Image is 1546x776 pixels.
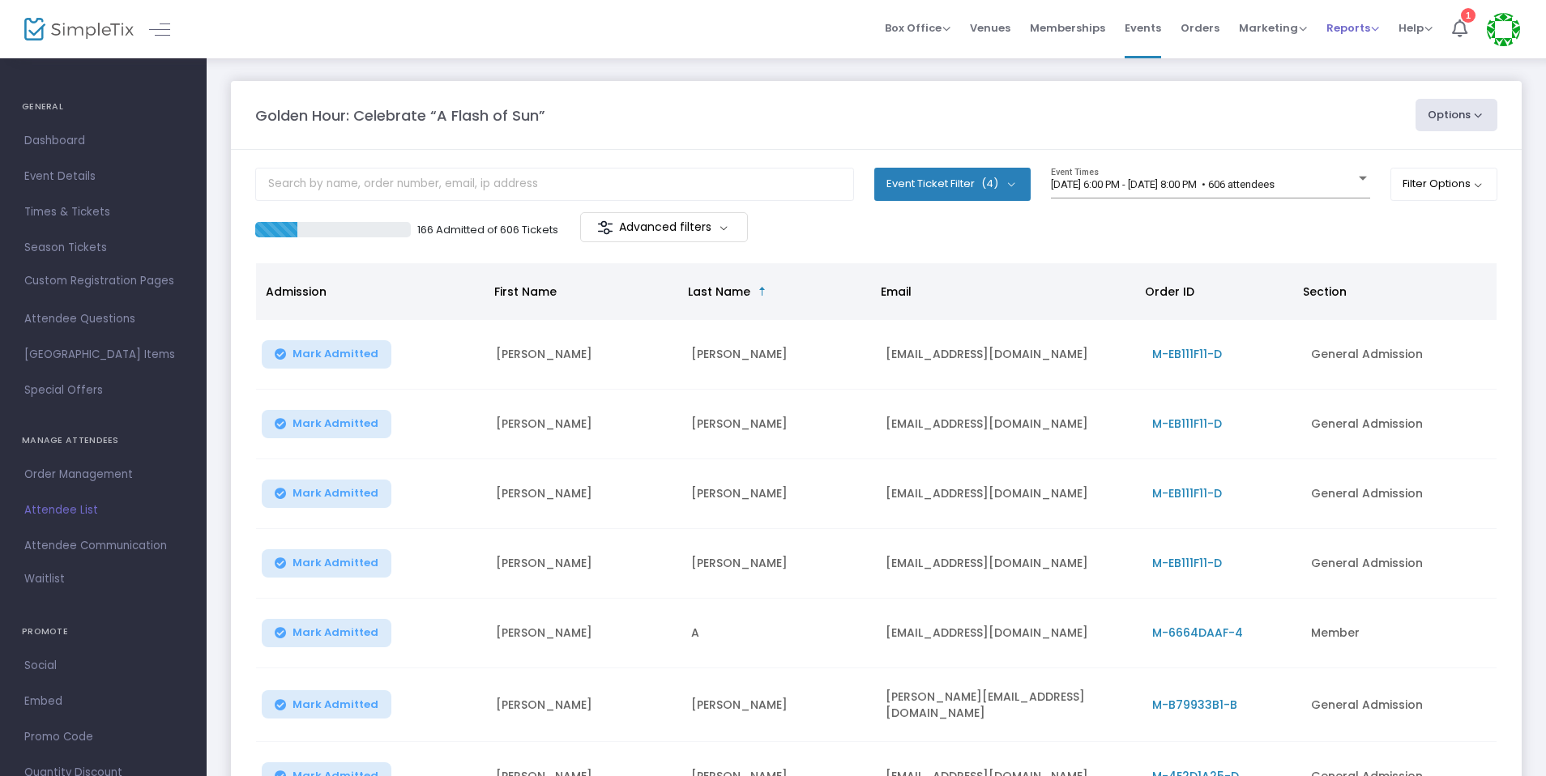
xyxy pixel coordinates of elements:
button: Mark Admitted [262,549,391,578]
button: Mark Admitted [262,410,391,438]
span: Events [1125,7,1161,49]
td: [PERSON_NAME] [486,320,681,390]
h4: MANAGE ATTENDEES [22,424,185,457]
span: Last Name [688,284,750,300]
td: [EMAIL_ADDRESS][DOMAIN_NAME] [876,390,1142,459]
span: Venues [970,7,1010,49]
span: Season Tickets [24,237,182,258]
span: Mark Admitted [293,417,378,430]
img: filter [597,220,613,236]
span: [GEOGRAPHIC_DATA] Items [24,344,182,365]
span: Mark Admitted [293,626,378,639]
button: Event Ticket Filter(4) [874,168,1031,200]
span: Memberships [1030,7,1105,49]
span: Special Offers [24,380,182,401]
m-button: Advanced filters [580,212,748,242]
h4: PROMOTE [22,616,185,648]
span: Times & Tickets [24,202,182,223]
span: Attendee Questions [24,309,182,330]
h4: GENERAL [22,91,185,123]
td: [PERSON_NAME] [486,529,681,599]
td: [EMAIL_ADDRESS][DOMAIN_NAME] [876,529,1142,599]
td: [EMAIL_ADDRESS][DOMAIN_NAME] [876,459,1142,529]
span: Mark Admitted [293,347,378,360]
span: M-B79933B1-B [1152,697,1237,713]
button: Mark Admitted [262,480,391,508]
td: [PERSON_NAME] [486,390,681,459]
span: Promo Code [24,727,182,748]
td: [PERSON_NAME] [681,390,877,459]
span: Reports [1326,20,1379,36]
td: [PERSON_NAME] [486,459,681,529]
span: M-EB111F11-D [1152,346,1222,362]
td: [EMAIL_ADDRESS][DOMAIN_NAME] [876,599,1142,668]
span: Sortable [756,285,769,298]
span: Custom Registration Pages [24,273,174,289]
input: Search by name, order number, email, ip address [255,168,854,201]
span: M-EB111F11-D [1152,555,1222,571]
span: Order Management [24,464,182,485]
td: General Admission [1301,390,1497,459]
td: [PERSON_NAME][EMAIL_ADDRESS][DOMAIN_NAME] [876,668,1142,742]
span: Attendee Communication [24,535,182,556]
span: M-6664DAAF-4 [1152,625,1243,641]
span: Email [881,284,912,300]
span: M-EB111F11-D [1152,485,1222,501]
span: M-EB111F11-D [1152,416,1222,432]
button: Mark Admitted [262,690,391,718]
button: Mark Admitted [262,340,391,369]
td: General Admission [1301,320,1497,390]
td: A [681,599,877,668]
span: (4) [981,177,998,190]
td: Member [1301,599,1497,668]
td: [PERSON_NAME] [681,320,877,390]
span: Dashboard [24,130,182,151]
td: General Admission [1301,529,1497,599]
span: Mark Admitted [293,556,378,569]
span: First Name [494,284,557,300]
td: [PERSON_NAME] [486,599,681,668]
td: General Admission [1301,668,1497,742]
span: Order ID [1145,284,1194,300]
span: Embed [24,691,182,712]
span: Admission [266,284,327,300]
span: [DATE] 6:00 PM - [DATE] 8:00 PM • 606 attendees [1051,178,1275,190]
span: Marketing [1239,20,1307,36]
td: [PERSON_NAME] [486,668,681,742]
td: [PERSON_NAME] [681,529,877,599]
td: [PERSON_NAME] [681,668,877,742]
span: Social [24,655,182,676]
div: 1 [1461,8,1476,23]
span: Mark Admitted [293,487,378,500]
p: 166 Admitted of 606 Tickets [417,222,558,238]
span: Mark Admitted [293,698,378,711]
span: Help [1399,20,1433,36]
m-panel-title: Golden Hour: Celebrate “A Flash of Sun” [255,104,545,126]
td: General Admission [1301,459,1497,529]
td: [PERSON_NAME] [681,459,877,529]
td: [EMAIL_ADDRESS][DOMAIN_NAME] [876,320,1142,390]
span: Attendee List [24,500,182,521]
span: Event Details [24,166,182,187]
span: Orders [1181,7,1219,49]
span: Waitlist [24,571,65,587]
button: Mark Admitted [262,619,391,647]
span: Section [1303,284,1347,300]
button: Filter Options [1390,168,1498,200]
span: Box Office [885,20,950,36]
button: Options [1416,99,1498,131]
